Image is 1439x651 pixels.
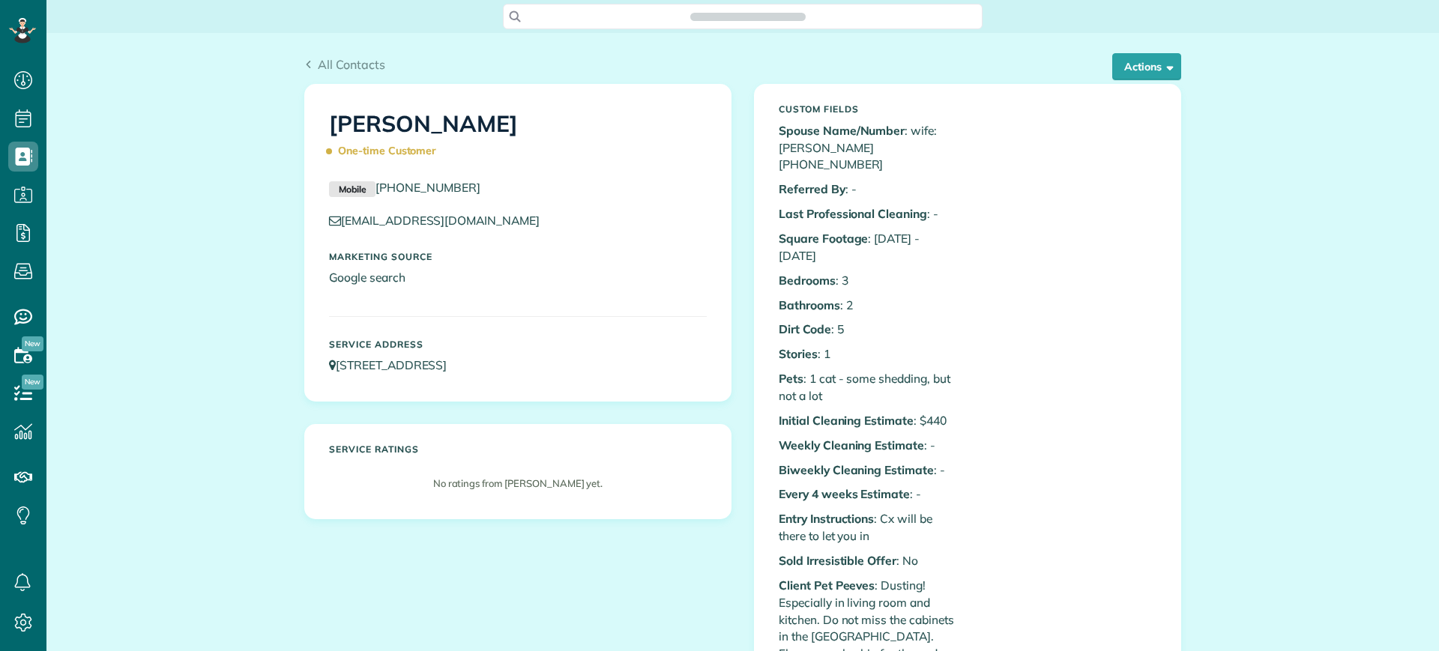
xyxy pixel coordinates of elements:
p: : - [779,181,956,198]
p: : $440 [779,412,956,429]
a: [STREET_ADDRESS] [329,357,461,372]
a: Mobile[PHONE_NUMBER] [329,180,480,195]
p: : Cx will be there to let you in [779,510,956,545]
b: Biweekly Cleaning Estimate [779,462,934,477]
b: Every 4 weeks Estimate [779,486,910,501]
p: : 1 cat - some shedding, but not a lot [779,370,956,405]
b: Last Professional Cleaning [779,206,927,221]
h5: Custom Fields [779,104,956,114]
h5: Marketing Source [329,252,707,261]
b: Weekly Cleaning Estimate [779,437,924,452]
b: Stories [779,346,818,361]
span: New [22,375,43,390]
p: : [DATE] - [DATE] [779,230,956,264]
b: Bedrooms [779,273,836,288]
b: Spouse Name/Number [779,123,905,138]
p: : - [779,437,956,454]
p: No ratings from [PERSON_NAME] yet. [337,476,699,491]
b: Sold Irresistible Offer [779,553,896,568]
h1: [PERSON_NAME] [329,112,707,164]
h5: Service ratings [329,444,707,454]
p: : - [779,461,956,479]
b: Dirt Code [779,321,831,336]
a: All Contacts [304,55,385,73]
b: Client Pet Peeves [779,578,875,593]
p: : - [779,485,956,503]
p: : 1 [779,345,956,363]
p: : - [779,205,956,222]
a: [EMAIL_ADDRESS][DOMAIN_NAME] [329,213,554,228]
b: Entry Instructions [779,511,874,526]
h5: Service Address [329,339,707,349]
p: : 2 [779,297,956,314]
p: : 3 [779,272,956,289]
p: Google search [329,269,707,286]
p: : wife: [PERSON_NAME] [PHONE_NUMBER] [779,122,956,174]
button: Actions [1112,53,1181,80]
span: New [22,336,43,351]
span: Search ZenMaid… [705,9,790,24]
p: : No [779,552,956,569]
b: Square Footage [779,231,868,246]
p: : 5 [779,321,956,338]
span: All Contacts [318,57,385,72]
b: Initial Cleaning Estimate [779,413,914,428]
b: Referred By [779,181,845,196]
span: One-time Customer [329,138,443,164]
b: Pets [779,371,803,386]
small: Mobile [329,181,375,198]
b: Bathrooms [779,297,840,312]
